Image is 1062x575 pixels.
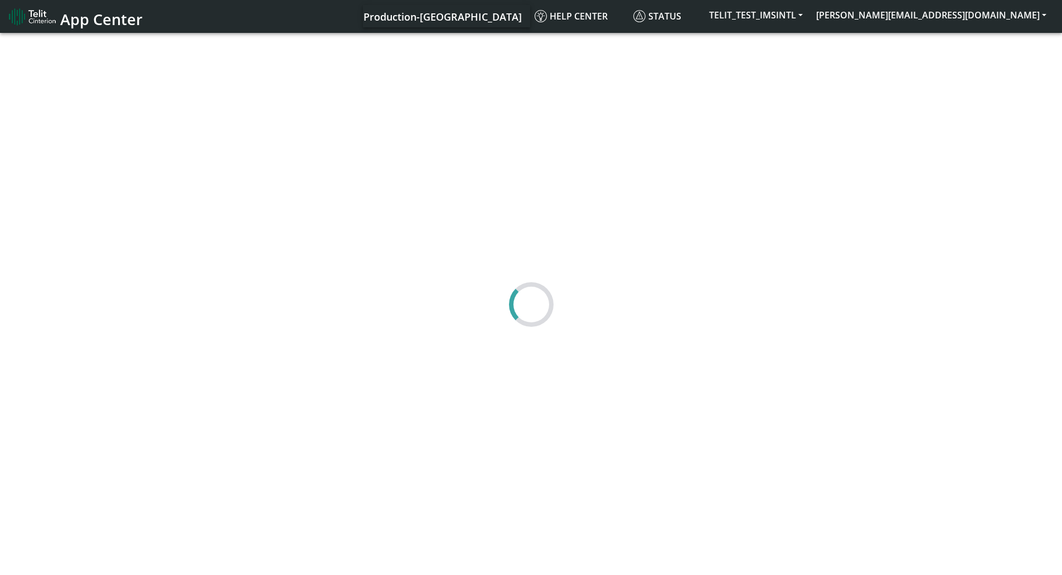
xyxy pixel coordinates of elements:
[633,10,681,22] span: Status
[9,8,56,26] img: logo-telit-cinterion-gw-new.png
[629,5,702,27] a: Status
[363,10,522,23] span: Production-[GEOGRAPHIC_DATA]
[702,5,809,25] button: TELIT_TEST_IMSINTL
[535,10,608,22] span: Help center
[9,4,141,28] a: App Center
[530,5,629,27] a: Help center
[60,9,143,30] span: App Center
[363,5,521,27] a: Your current platform instance
[535,10,547,22] img: knowledge.svg
[633,10,646,22] img: status.svg
[809,5,1053,25] button: [PERSON_NAME][EMAIL_ADDRESS][DOMAIN_NAME]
